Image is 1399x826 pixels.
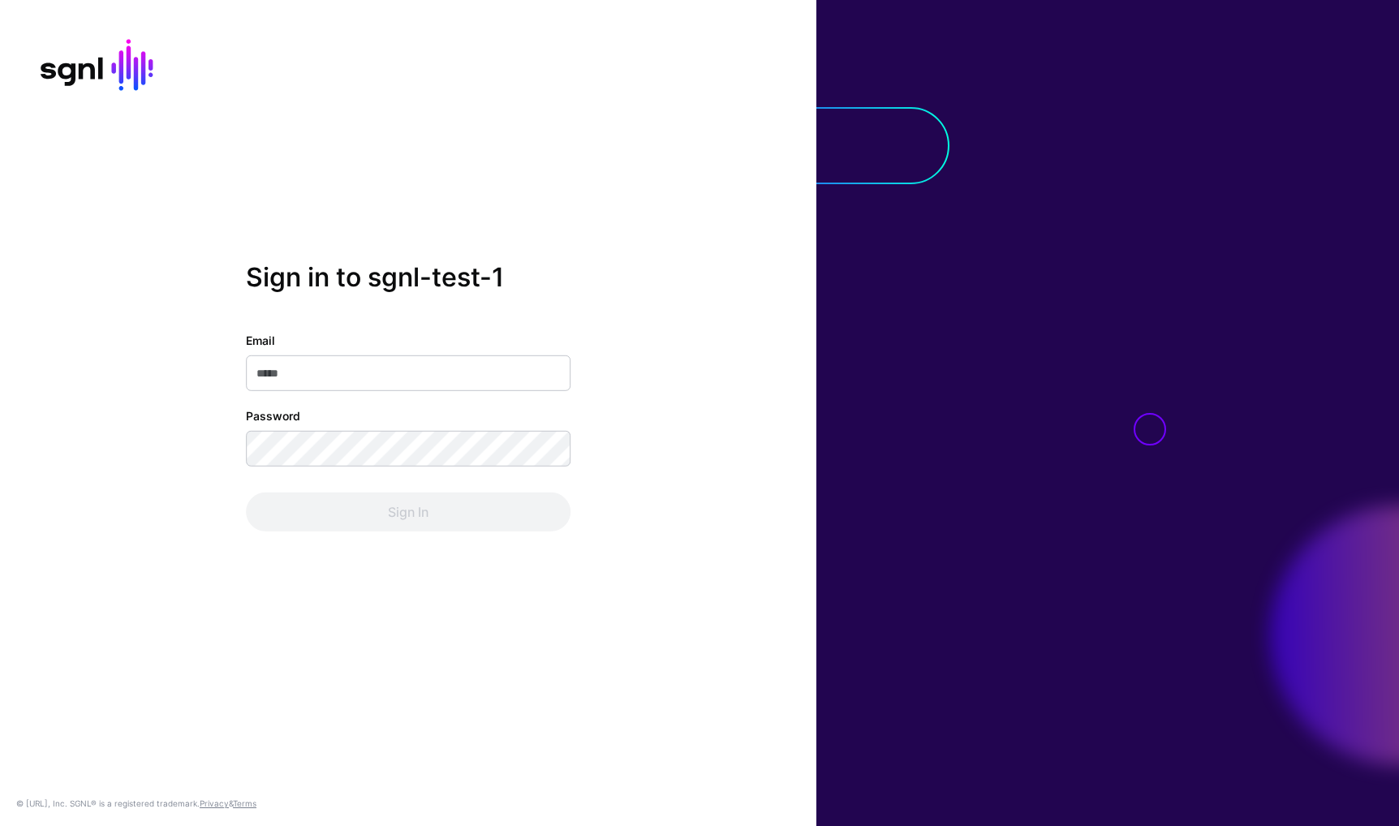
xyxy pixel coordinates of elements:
h2: Sign in to sgnl-test-1 [246,262,570,293]
a: Terms [233,798,256,808]
label: Email [246,332,275,349]
label: Password [246,407,300,424]
a: Privacy [200,798,229,808]
div: © [URL], Inc. SGNL® is a registered trademark. & [16,797,256,810]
